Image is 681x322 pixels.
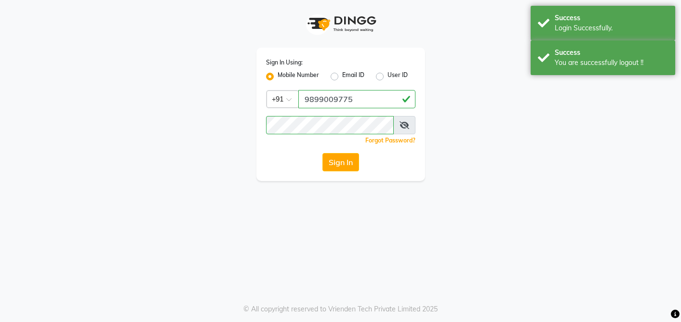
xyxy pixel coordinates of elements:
[302,10,379,38] img: logo1.svg
[555,13,668,23] div: Success
[266,58,303,67] label: Sign In Using:
[555,48,668,58] div: Success
[322,153,359,171] button: Sign In
[266,116,394,134] input: Username
[555,23,668,33] div: Login Successfully.
[342,71,364,82] label: Email ID
[278,71,319,82] label: Mobile Number
[555,58,668,68] div: You are successfully logout !!
[365,137,415,144] a: Forgot Password?
[298,90,415,108] input: Username
[387,71,408,82] label: User ID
